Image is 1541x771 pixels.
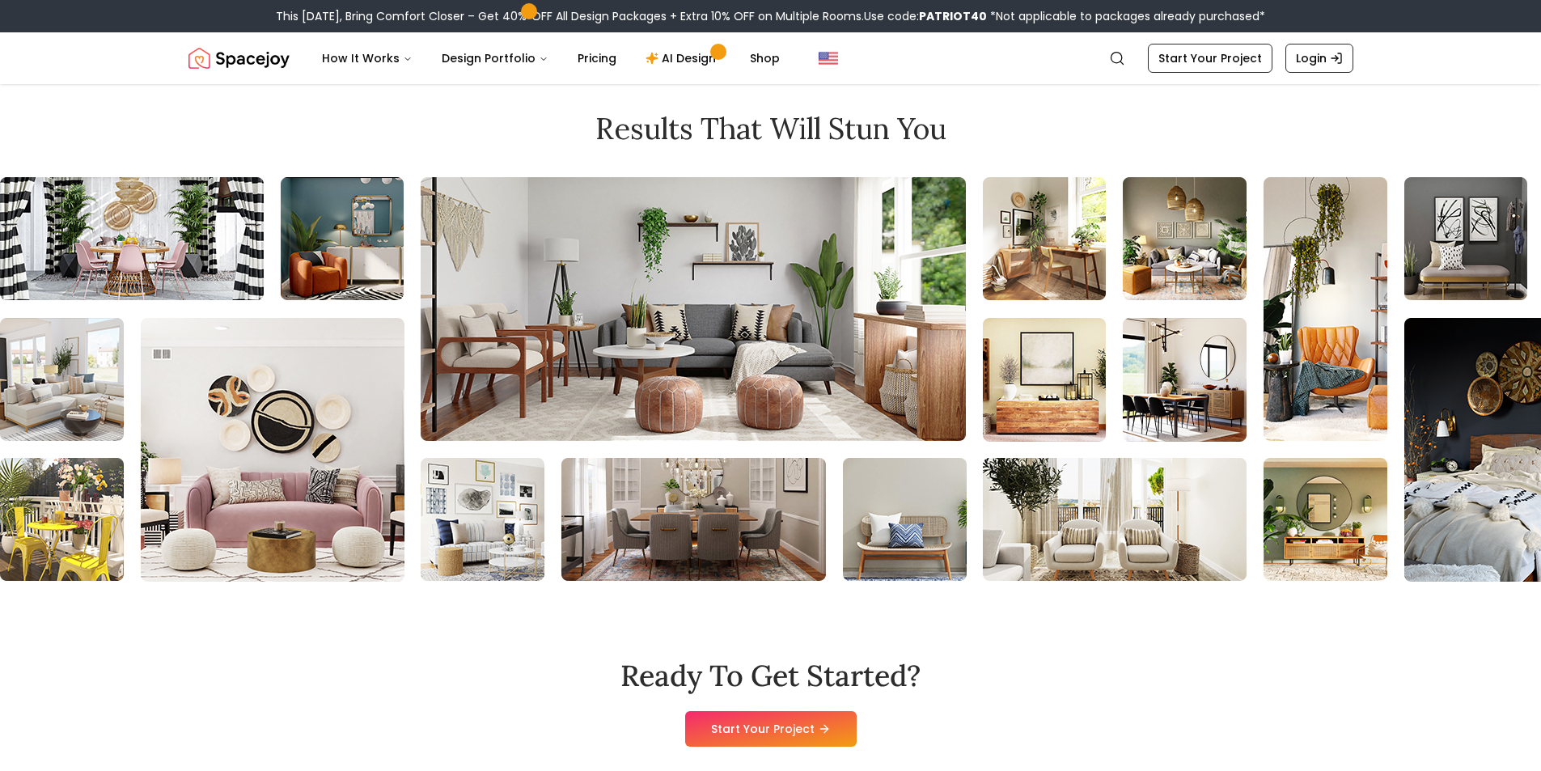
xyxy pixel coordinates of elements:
[819,49,838,68] img: United States
[309,42,425,74] button: How It Works
[864,8,987,24] span: Use code:
[309,42,793,74] nav: Main
[919,8,987,24] b: PATRIOT40
[188,32,1353,84] nav: Global
[685,711,857,747] a: Start Your Project
[737,42,793,74] a: Shop
[429,42,561,74] button: Design Portfolio
[276,8,1265,24] div: This [DATE], Bring Comfort Closer – Get 40% OFF All Design Packages + Extra 10% OFF on Multiple R...
[188,42,290,74] a: Spacejoy
[565,42,629,74] a: Pricing
[1148,44,1272,73] a: Start Your Project
[188,112,1353,145] h2: Results that will stun you
[987,8,1265,24] span: *Not applicable to packages already purchased*
[633,42,734,74] a: AI Design
[1285,44,1353,73] a: Login
[620,659,921,692] h2: Ready To Get Started?
[188,42,290,74] img: Spacejoy Logo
